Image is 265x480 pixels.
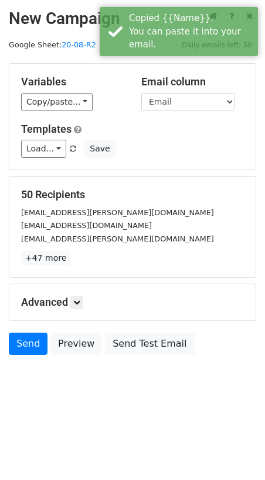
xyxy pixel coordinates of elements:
a: Templates [21,123,72,135]
small: Google Sheet: [9,40,96,49]
h5: Email column [141,75,244,88]
h5: Advanced [21,296,244,309]
small: [EMAIL_ADDRESS][PERSON_NAME][DOMAIN_NAME] [21,208,214,217]
small: [EMAIL_ADDRESS][DOMAIN_NAME] [21,221,152,230]
iframe: Chat Widget [206,424,265,480]
a: Load... [21,140,66,158]
h2: New Campaign [9,9,256,29]
small: [EMAIL_ADDRESS][PERSON_NAME][DOMAIN_NAME] [21,234,214,243]
h5: Variables [21,75,124,88]
a: 20-08-R2 [62,40,96,49]
a: Copy/paste... [21,93,93,111]
div: Copied {{Name}}. You can paste it into your email. [129,12,253,51]
a: Send [9,333,47,355]
button: Save [84,140,115,158]
h5: 50 Recipients [21,188,244,201]
a: Preview [50,333,102,355]
a: +47 more [21,251,70,265]
a: Send Test Email [105,333,194,355]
